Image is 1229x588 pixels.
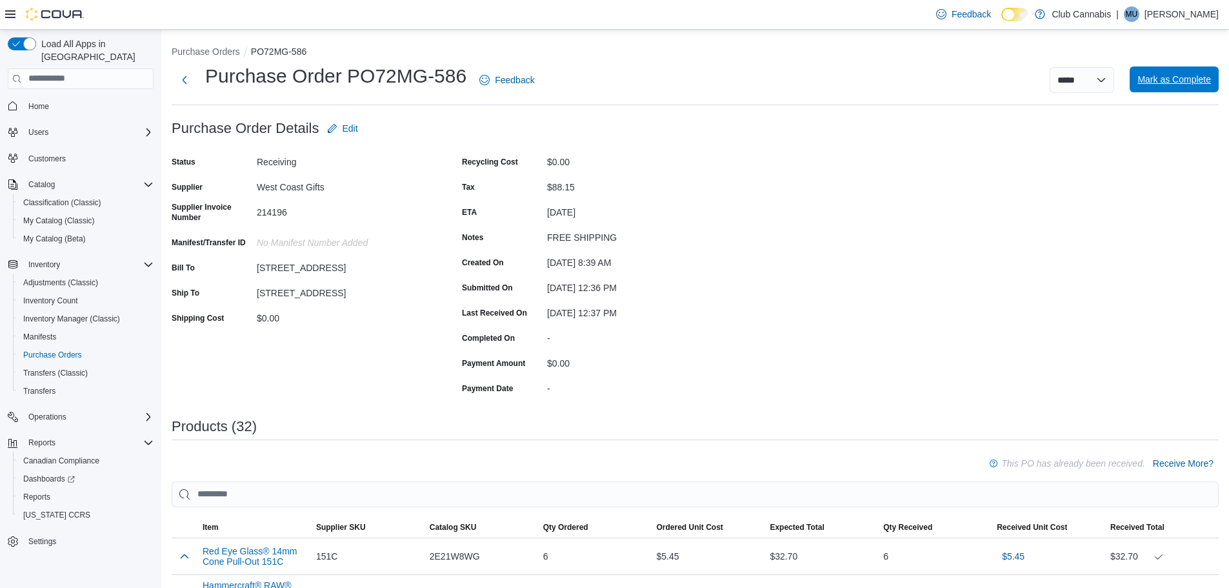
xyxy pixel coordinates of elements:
[3,149,159,168] button: Customers
[764,517,878,538] button: Expected Total
[343,122,358,135] span: Edit
[257,308,430,323] div: $0.00
[878,517,992,538] button: Qty Received
[1116,6,1119,22] p: |
[462,232,483,243] label: Notes
[172,45,1219,61] nav: An example of EuiBreadcrumbs
[547,328,720,343] div: -
[23,99,54,114] a: Home
[18,213,154,228] span: My Catalog (Classic)
[13,194,159,212] button: Classification (Classic)
[23,435,61,451] button: Reports
[13,274,159,292] button: Adjustments (Classic)
[931,1,996,27] a: Feedback
[18,507,154,523] span: Washington CCRS
[462,283,513,293] label: Submitted On
[3,256,159,274] button: Inventory
[462,157,518,167] label: Recycling Cost
[23,216,95,226] span: My Catalog (Classic)
[28,259,60,270] span: Inventory
[878,543,992,569] div: 6
[547,252,720,268] div: [DATE] 8:39 AM
[28,154,66,164] span: Customers
[23,198,101,208] span: Classification (Classic)
[172,263,195,273] label: Bill To
[257,202,430,218] div: 214196
[1148,451,1219,476] button: Receive More?
[23,257,65,272] button: Inventory
[13,506,159,524] button: [US_STATE] CCRS
[26,8,84,21] img: Cova
[3,434,159,452] button: Reports
[1110,522,1164,532] span: Received Total
[1144,6,1219,22] p: [PERSON_NAME]
[13,382,159,400] button: Transfers
[172,46,240,57] button: Purchase Orders
[462,207,477,218] label: ETA
[18,329,61,345] a: Manifests
[18,329,154,345] span: Manifests
[23,332,56,342] span: Manifests
[18,213,100,228] a: My Catalog (Classic)
[657,522,723,532] span: Ordered Unit Cost
[18,453,154,469] span: Canadian Compliance
[18,231,91,247] a: My Catalog (Beta)
[1052,6,1111,22] p: Club Cannabis
[1105,517,1219,538] button: Received Total
[13,452,159,470] button: Canadian Compliance
[3,176,159,194] button: Catalog
[28,127,48,137] span: Users
[251,46,306,57] button: PO72MG-586
[1001,456,1145,471] p: This PO has already been received.
[18,293,154,309] span: Inventory Count
[316,522,366,532] span: Supplier SKU
[430,522,477,532] span: Catalog SKU
[23,278,98,288] span: Adjustments (Classic)
[23,234,86,244] span: My Catalog (Beta)
[257,283,430,298] div: [STREET_ADDRESS]
[1002,550,1024,563] span: $5.45
[495,74,534,86] span: Feedback
[23,456,99,466] span: Canadian Compliance
[197,517,311,538] button: Item
[462,308,527,318] label: Last Received On
[1110,549,1214,564] div: $32.70
[547,278,720,293] div: [DATE] 12:36 PM
[23,257,154,272] span: Inventory
[1130,66,1219,92] button: Mark as Complete
[18,489,154,505] span: Reports
[18,383,61,399] a: Transfers
[18,347,87,363] a: Purchase Orders
[997,543,1030,569] button: $5.45
[23,510,90,520] span: [US_STATE] CCRS
[8,92,154,585] nav: Complex example
[474,67,539,93] a: Feedback
[952,8,991,21] span: Feedback
[1153,457,1214,470] span: Receive More?
[18,293,83,309] a: Inventory Count
[3,532,159,551] button: Settings
[18,365,93,381] a: Transfers (Classic)
[13,292,159,310] button: Inventory Count
[18,231,154,247] span: My Catalog (Beta)
[18,507,95,523] a: [US_STATE] CCRS
[18,275,154,290] span: Adjustments (Classic)
[23,368,88,378] span: Transfers (Classic)
[1124,6,1139,22] div: Mavis Upson
[257,177,430,192] div: West Coast Gifts
[18,489,55,505] a: Reports
[18,471,154,487] span: Dashboards
[883,522,932,532] span: Qty Received
[18,383,154,399] span: Transfers
[23,409,154,425] span: Operations
[547,303,720,318] div: [DATE] 12:37 PM
[652,543,765,569] div: $5.45
[992,517,1105,538] button: Received Unit Cost
[28,179,55,190] span: Catalog
[13,470,159,488] a: Dashboards
[23,474,75,484] span: Dashboards
[172,238,246,248] label: Manifest/Transfer ID
[203,546,306,567] button: Red Eye Glass® 14mm Cone Pull-Out 151C
[770,522,824,532] span: Expected Total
